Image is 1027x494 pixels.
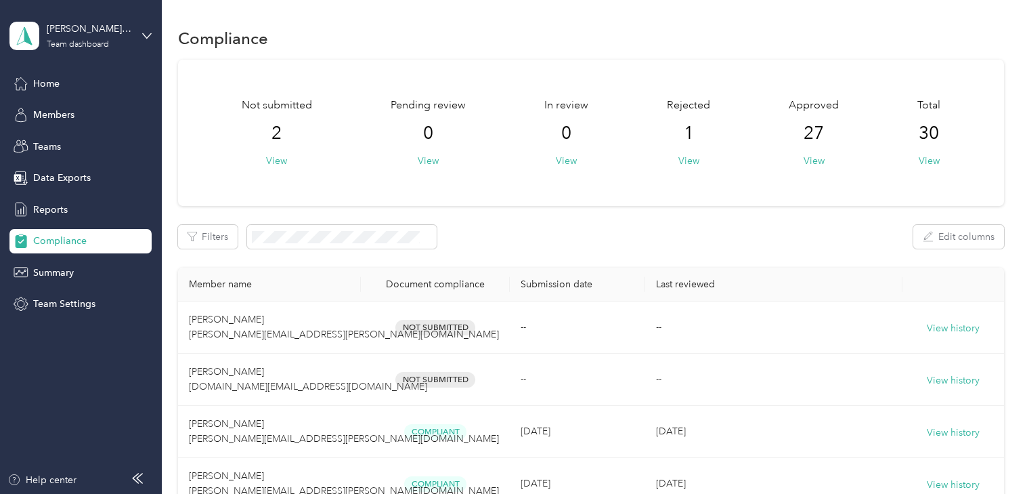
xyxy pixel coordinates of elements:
span: Not Submitted [395,372,475,388]
span: Total [917,98,940,114]
th: Member name [178,268,361,302]
button: View history [927,478,980,493]
button: View [804,154,825,168]
button: View history [927,321,980,336]
button: View [556,154,577,168]
span: Home [33,77,60,91]
span: [PERSON_NAME] [DOMAIN_NAME][EMAIL_ADDRESS][DOMAIN_NAME] [189,366,427,392]
span: 2 [271,123,282,144]
span: 27 [804,123,824,144]
div: Team dashboard [47,41,109,49]
button: View [919,154,940,168]
div: [PERSON_NAME][EMAIL_ADDRESS][PERSON_NAME][DOMAIN_NAME] [47,22,131,36]
span: 0 [561,123,571,144]
span: Reports [33,203,68,217]
span: Summary [33,266,74,280]
td: Sep. 25, 2025 [645,406,902,458]
span: [PERSON_NAME] [PERSON_NAME][EMAIL_ADDRESS][PERSON_NAME][DOMAIN_NAME] [189,314,499,340]
span: Compliant [404,476,466,492]
span: Members [33,108,74,122]
td: -- [645,354,902,406]
span: Compliant [404,424,466,440]
span: Teams [33,140,61,154]
span: 0 [423,123,433,144]
span: Data Exports [33,171,91,185]
span: Not submitted [242,98,312,114]
th: Last reviewed [645,268,902,302]
span: In review [544,98,588,114]
button: View history [927,426,980,440]
button: Help center [7,473,77,487]
span: Not Submitted [395,320,475,335]
span: Team Settings [33,297,95,311]
td: -- [510,302,645,354]
button: Edit columns [913,225,1004,249]
span: [PERSON_NAME] [PERSON_NAME][EMAIL_ADDRESS][PERSON_NAME][DOMAIN_NAME] [189,418,499,445]
td: -- [645,302,902,354]
button: View [266,154,287,168]
button: View [678,154,699,168]
h1: Compliance [178,31,268,45]
div: Document compliance [372,279,499,290]
span: Compliance [33,234,87,248]
span: Approved [789,98,839,114]
span: 1 [684,123,694,144]
td: -- [510,354,645,406]
iframe: Everlance-gr Chat Button Frame [951,418,1027,494]
button: View [418,154,439,168]
td: Sep. 24, 2025 [510,406,645,458]
span: Rejected [667,98,710,114]
span: 30 [919,123,939,144]
th: Submission date [510,268,645,302]
button: View history [927,373,980,388]
button: Filters [178,225,238,249]
span: Pending review [391,98,466,114]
